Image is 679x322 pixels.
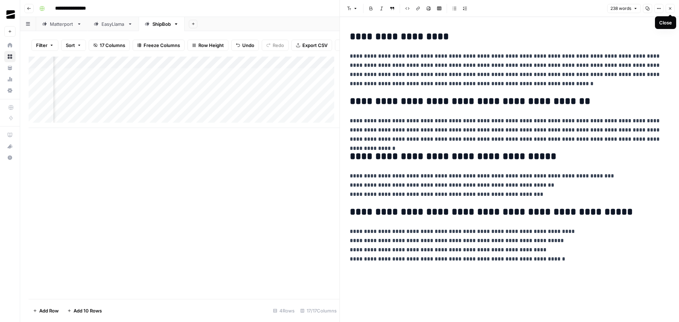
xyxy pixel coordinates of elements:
[4,6,16,23] button: Workspace: OGM
[144,42,180,49] span: Freeze Columns
[4,74,16,85] a: Usage
[273,42,284,49] span: Redo
[39,307,59,314] span: Add Row
[4,51,16,62] a: Browse
[61,40,86,51] button: Sort
[242,42,254,49] span: Undo
[4,152,16,163] button: Help + Support
[610,5,631,12] span: 238 words
[4,62,16,74] a: Your Data
[198,42,224,49] span: Row Height
[101,21,125,28] div: EasyLlama
[607,4,641,13] button: 238 words
[187,40,228,51] button: Row Height
[231,40,259,51] button: Undo
[4,40,16,51] a: Home
[66,42,75,49] span: Sort
[262,40,289,51] button: Redo
[36,17,88,31] a: Matterport
[74,307,102,314] span: Add 10 Rows
[5,141,15,152] div: What's new?
[4,85,16,96] a: Settings
[89,40,130,51] button: 17 Columns
[152,21,171,28] div: ShipBob
[31,40,58,51] button: Filter
[139,17,185,31] a: ShipBob
[100,42,125,49] span: 17 Columns
[29,305,63,316] button: Add Row
[270,305,297,316] div: 4 Rows
[133,40,185,51] button: Freeze Columns
[4,8,17,21] img: OGM Logo
[36,42,47,49] span: Filter
[659,19,672,26] div: Close
[63,305,106,316] button: Add 10 Rows
[291,40,332,51] button: Export CSV
[297,305,339,316] div: 17/17 Columns
[302,42,327,49] span: Export CSV
[4,129,16,141] a: AirOps Academy
[4,141,16,152] button: What's new?
[50,21,74,28] div: Matterport
[88,17,139,31] a: EasyLlama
